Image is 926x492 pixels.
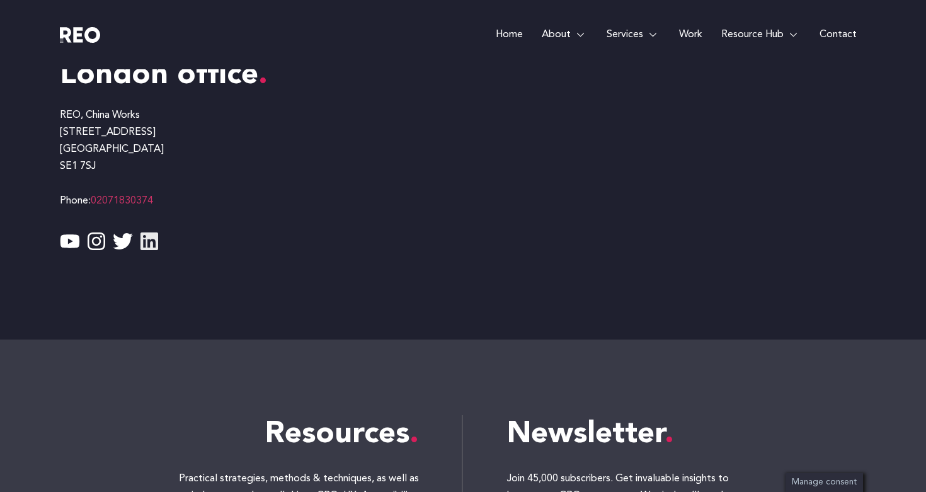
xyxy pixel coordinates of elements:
span: Resources [265,420,419,450]
a: 02071830374 [91,196,153,206]
span: Manage consent [792,478,857,486]
p: REO, China Works [STREET_ADDRESS] [GEOGRAPHIC_DATA] SE1 7SJ Phone: [60,107,463,210]
iframe: China Works 100 Black Prince Rd London SE1 7SJ [463,57,866,246]
span: Newsletter [507,420,674,450]
span: London office [60,60,268,91]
